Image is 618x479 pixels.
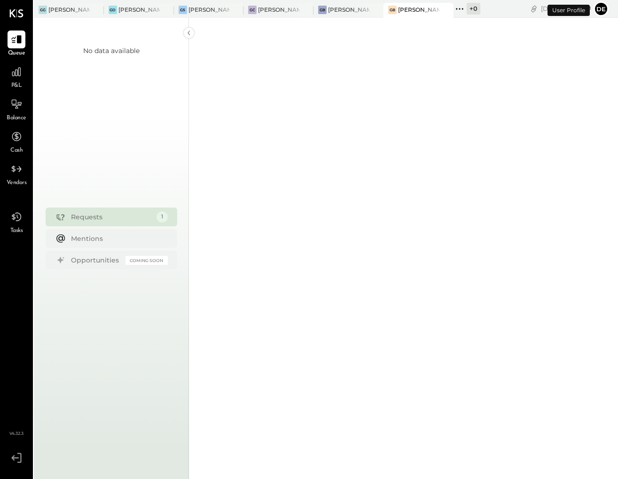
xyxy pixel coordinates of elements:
a: Queue [0,31,32,58]
span: Cash [10,147,23,155]
span: Queue [8,49,25,58]
div: [PERSON_NAME] [GEOGRAPHIC_DATA] [328,6,369,14]
div: GB [318,6,327,14]
div: [PERSON_NAME]- Causeway [258,6,299,14]
div: [PERSON_NAME] Seaport [188,6,230,14]
div: [DATE] [541,4,591,13]
a: Balance [0,95,32,123]
div: Coming Soon [125,256,168,265]
div: Requests [71,212,152,222]
span: Tasks [10,227,23,235]
div: GS [179,6,187,14]
span: Balance [7,114,26,123]
span: Vendors [7,179,27,187]
a: Vendors [0,160,32,187]
div: Opportunities [71,255,121,265]
div: [PERSON_NAME] [GEOGRAPHIC_DATA] [48,6,90,14]
a: Tasks [0,208,32,235]
div: No data available [83,46,140,55]
a: P&L [0,63,32,90]
div: GD [109,6,117,14]
div: GG [39,6,47,14]
button: de [594,1,609,16]
div: [PERSON_NAME] Downtown [118,6,160,14]
div: + 0 [467,3,480,15]
div: User Profile [548,5,590,16]
span: P&L [11,82,22,90]
div: GC [248,6,257,14]
div: [PERSON_NAME] Back Bay [398,6,439,14]
div: GB [388,6,397,14]
div: copy link [529,4,539,14]
div: Mentions [71,234,163,243]
div: 1 [156,211,168,223]
a: Cash [0,128,32,155]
